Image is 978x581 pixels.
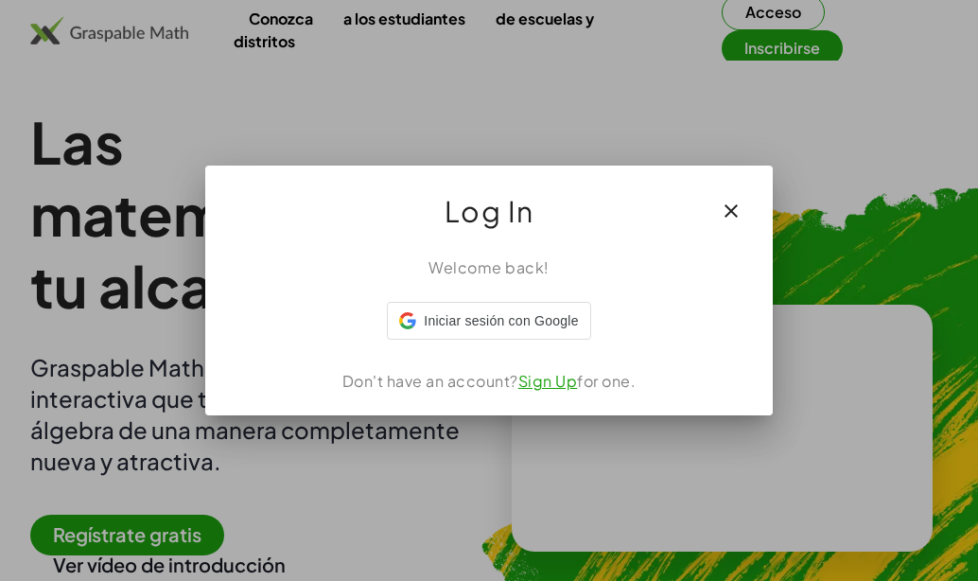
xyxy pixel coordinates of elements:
div: Iniciar sesión con Google [387,302,590,340]
div: Don't have an account? for one. [228,370,750,393]
a: Sign Up [518,371,578,391]
div: Welcome back! [228,256,750,279]
span: Log In [445,188,534,234]
span: Iniciar sesión con Google [424,311,578,331]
